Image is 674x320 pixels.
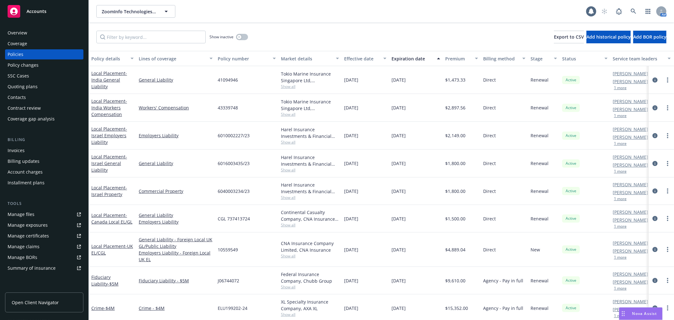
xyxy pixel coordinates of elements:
[5,167,83,177] a: Account charges
[613,279,648,285] a: [PERSON_NAME]
[627,5,640,18] a: Search
[445,215,465,222] span: $1,500.00
[565,305,577,311] span: Active
[281,167,339,173] span: Show all
[8,209,34,219] div: Manage files
[613,55,664,62] div: Service team leaders
[5,220,83,230] span: Manage exposures
[651,304,659,312] a: circleInformation
[392,104,406,111] span: [DATE]
[278,51,342,66] button: Market details
[531,77,549,83] span: Renewal
[5,209,83,219] a: Manage files
[483,246,496,253] span: Direct
[139,104,213,111] a: Workers' Compensation
[5,3,83,20] a: Accounts
[91,154,127,173] span: - Israel General Liability
[531,55,550,62] div: Stage
[614,255,627,259] button: 1 more
[614,314,627,318] button: 1 more
[392,277,406,284] span: [DATE]
[483,132,496,139] span: Direct
[91,243,133,256] a: Local Placement
[613,189,648,196] a: [PERSON_NAME]
[281,209,339,222] div: Continental Casualty Company, CNA Insurance, EgR Inc.
[531,305,549,311] span: Renewal
[613,217,648,223] a: [PERSON_NAME]
[481,51,528,66] button: Billing method
[281,71,339,84] div: Tokio Marine Insurance Singapore Ltd, [GEOGRAPHIC_DATA] Marine America, Prudent Insurance Brokers...
[445,305,468,311] span: $15,352.00
[5,178,83,188] a: Installment plans
[632,311,657,316] span: Nova Assist
[392,132,406,139] span: [DATE]
[91,274,118,287] a: Fiduciary Liability
[5,156,83,166] a: Billing updates
[445,77,465,83] span: $1,473.33
[8,156,39,166] div: Billing updates
[5,28,83,38] a: Overview
[531,104,549,111] span: Renewal
[565,188,577,194] span: Active
[586,34,631,40] span: Add historical policy
[8,263,56,273] div: Summary of insurance
[483,55,519,62] div: Billing method
[344,160,358,167] span: [DATE]
[531,160,549,167] span: Renewal
[218,305,247,311] span: ELU199202-24
[614,169,627,173] button: 1 more
[483,77,496,83] span: Direct
[445,246,465,253] span: $4,889.04
[91,212,132,225] a: Local Placement
[139,160,213,167] a: General Liability
[5,71,83,81] a: SSC Cases
[91,126,127,145] span: - Israel Employers Liability
[139,236,213,249] a: General Liability - Foreign Local UK GL/Public Liability
[96,31,206,43] input: Filter by keyword...
[344,215,358,222] span: [DATE]
[281,253,339,259] span: Show all
[281,240,339,253] div: CNA Insurance Company Limited, CNA Insurance
[613,298,648,305] a: [PERSON_NAME]
[614,197,627,201] button: 1 more
[565,247,577,252] span: Active
[445,55,471,62] div: Premium
[8,103,41,113] div: Contract review
[445,188,465,194] span: $1,800.00
[392,160,406,167] span: [DATE]
[136,51,215,66] button: Lines of coverage
[651,215,659,222] a: circleInformation
[651,76,659,84] a: circleInformation
[91,305,115,311] a: Crime
[102,8,156,15] span: ZoomInfo Technologies, Inc.
[218,246,238,253] span: 10559549
[281,112,339,117] span: Show all
[613,271,648,277] a: [PERSON_NAME]
[664,277,671,284] a: more
[8,242,39,252] div: Manage claims
[344,55,380,62] div: Effective date
[565,133,577,138] span: Active
[8,220,48,230] div: Manage exposures
[531,246,540,253] span: New
[445,160,465,167] span: $1,800.00
[5,103,83,113] a: Contract review
[483,188,496,194] span: Direct
[651,132,659,139] a: circleInformation
[139,249,213,263] a: Employers Liability - Foreign Local UK EL
[8,39,27,49] div: Coverage
[664,132,671,139] a: more
[565,216,577,221] span: Active
[664,187,671,195] a: more
[613,5,625,18] a: Report a Bug
[344,188,358,194] span: [DATE]
[560,51,610,66] button: Status
[5,242,83,252] a: Manage claims
[565,161,577,166] span: Active
[613,134,648,140] a: [PERSON_NAME]
[91,98,127,117] a: Local Placement
[392,77,406,83] span: [DATE]
[565,278,577,283] span: Active
[27,9,46,14] span: Accounts
[104,305,115,311] span: - $4M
